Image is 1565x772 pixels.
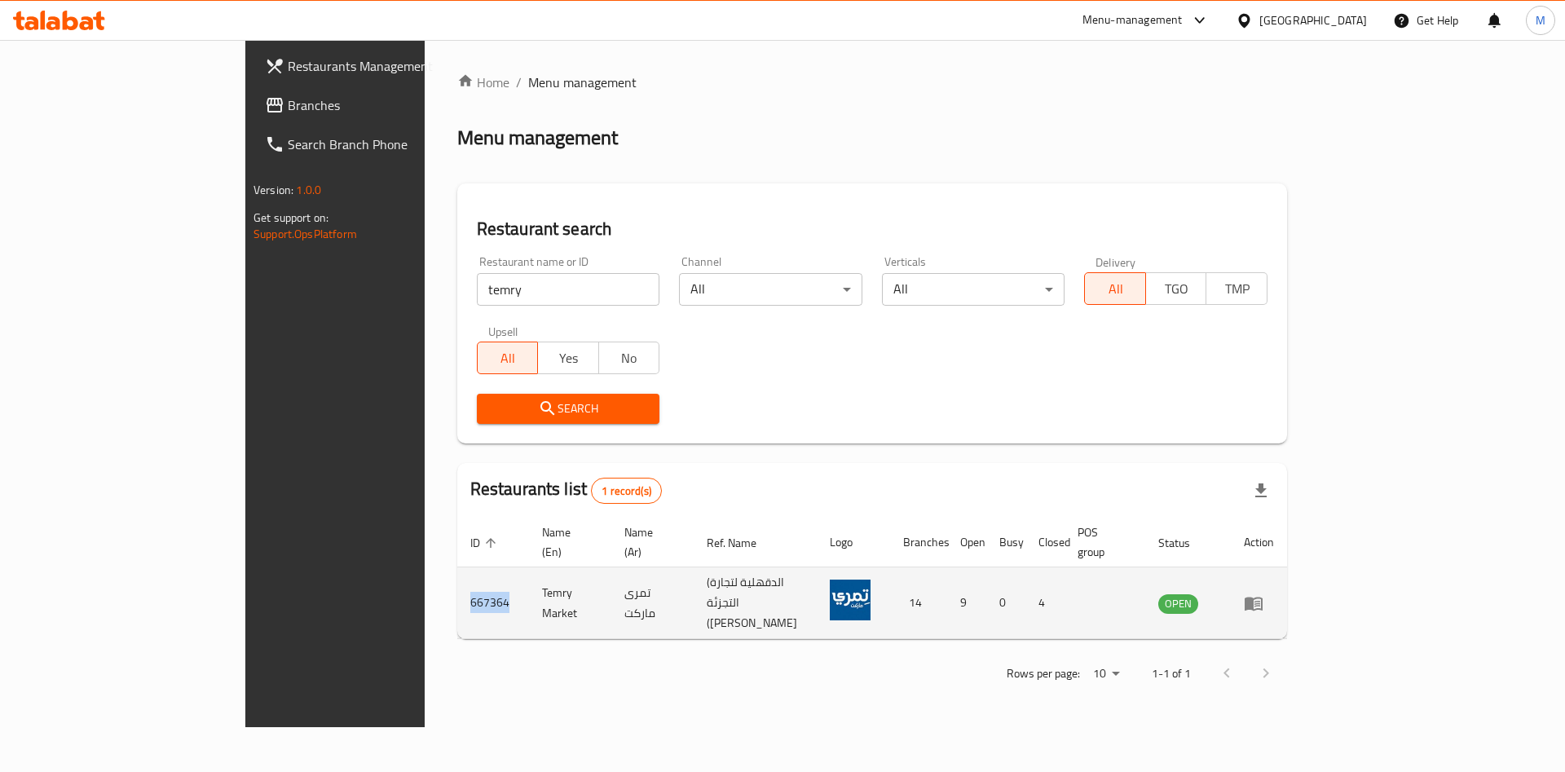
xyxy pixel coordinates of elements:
[1259,11,1367,29] div: [GEOGRAPHIC_DATA]
[253,207,328,228] span: Get support on:
[457,518,1287,639] table: enhanced table
[1025,518,1065,567] th: Closed
[624,523,674,562] span: Name (Ar)
[1153,277,1201,301] span: TGO
[1095,256,1136,267] label: Delivery
[1091,277,1140,301] span: All
[296,179,321,201] span: 1.0.0
[694,567,817,639] td: (الدقهلية لتجارة التجزئة ([PERSON_NAME]
[1145,272,1207,305] button: TGO
[470,477,662,504] h2: Restaurants list
[986,567,1025,639] td: 0
[1213,277,1261,301] span: TMP
[1078,523,1126,562] span: POS group
[890,518,947,567] th: Branches
[477,342,539,374] button: All
[488,325,518,337] label: Upsell
[288,56,494,76] span: Restaurants Management
[830,580,871,620] img: Temry Market
[490,399,647,419] span: Search
[252,125,507,164] a: Search Branch Phone
[598,342,660,374] button: No
[253,179,293,201] span: Version:
[288,95,494,115] span: Branches
[252,86,507,125] a: Branches
[882,273,1065,306] div: All
[537,342,599,374] button: Yes
[477,273,660,306] input: Search for restaurant name or ID..
[288,135,494,154] span: Search Branch Phone
[606,346,654,370] span: No
[592,483,661,499] span: 1 record(s)
[516,73,522,92] li: /
[1158,594,1198,614] div: OPEN
[1084,272,1146,305] button: All
[542,523,592,562] span: Name (En)
[817,518,890,567] th: Logo
[457,125,618,151] h2: Menu management
[252,46,507,86] a: Restaurants Management
[1082,11,1183,30] div: Menu-management
[484,346,532,370] span: All
[1206,272,1267,305] button: TMP
[591,478,662,504] div: Total records count
[1244,593,1274,613] div: Menu
[1158,533,1211,553] span: Status
[544,346,593,370] span: Yes
[986,518,1025,567] th: Busy
[1241,471,1281,510] div: Export file
[1536,11,1545,29] span: M
[477,394,660,424] button: Search
[1231,518,1287,567] th: Action
[528,73,637,92] span: Menu management
[253,223,357,245] a: Support.OpsPlatform
[1152,664,1191,684] p: 1-1 of 1
[1025,567,1065,639] td: 4
[679,273,862,306] div: All
[477,217,1267,241] h2: Restaurant search
[707,533,778,553] span: Ref. Name
[457,73,1287,92] nav: breadcrumb
[529,567,611,639] td: Temry Market
[947,567,986,639] td: 9
[611,567,694,639] td: تمرى ماركت
[470,533,501,553] span: ID
[890,567,947,639] td: 14
[1007,664,1080,684] p: Rows per page:
[1087,662,1126,686] div: Rows per page:
[1158,594,1198,613] span: OPEN
[947,518,986,567] th: Open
